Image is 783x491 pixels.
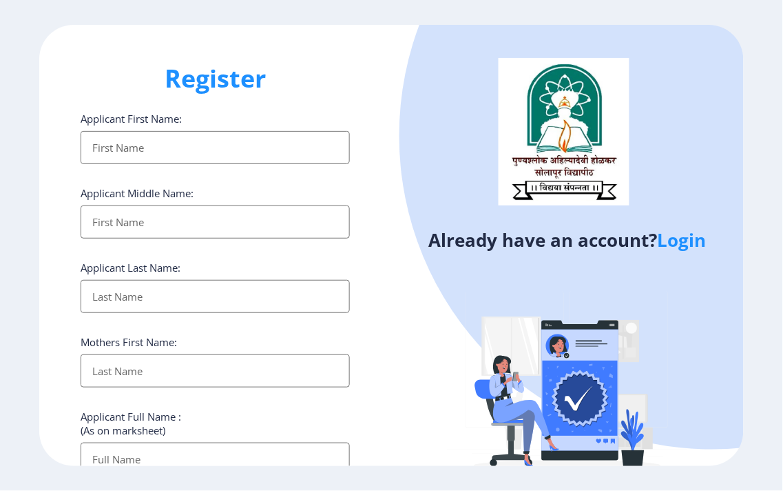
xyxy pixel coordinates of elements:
[81,186,194,200] label: Applicant Middle Name:
[81,206,351,239] input: First Name
[81,443,351,476] input: Full Name
[81,261,180,274] label: Applicant Last Name:
[658,228,707,252] a: Login
[81,112,182,126] label: Applicant First Name:
[81,410,181,437] label: Applicant Full Name : (As on marksheet)
[81,131,351,164] input: First Name
[499,58,629,206] img: logo
[81,354,351,388] input: Last Name
[81,62,351,95] h1: Register
[81,280,351,313] input: Last Name
[81,335,177,349] label: Mothers First Name:
[401,229,733,251] h4: Already have an account?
